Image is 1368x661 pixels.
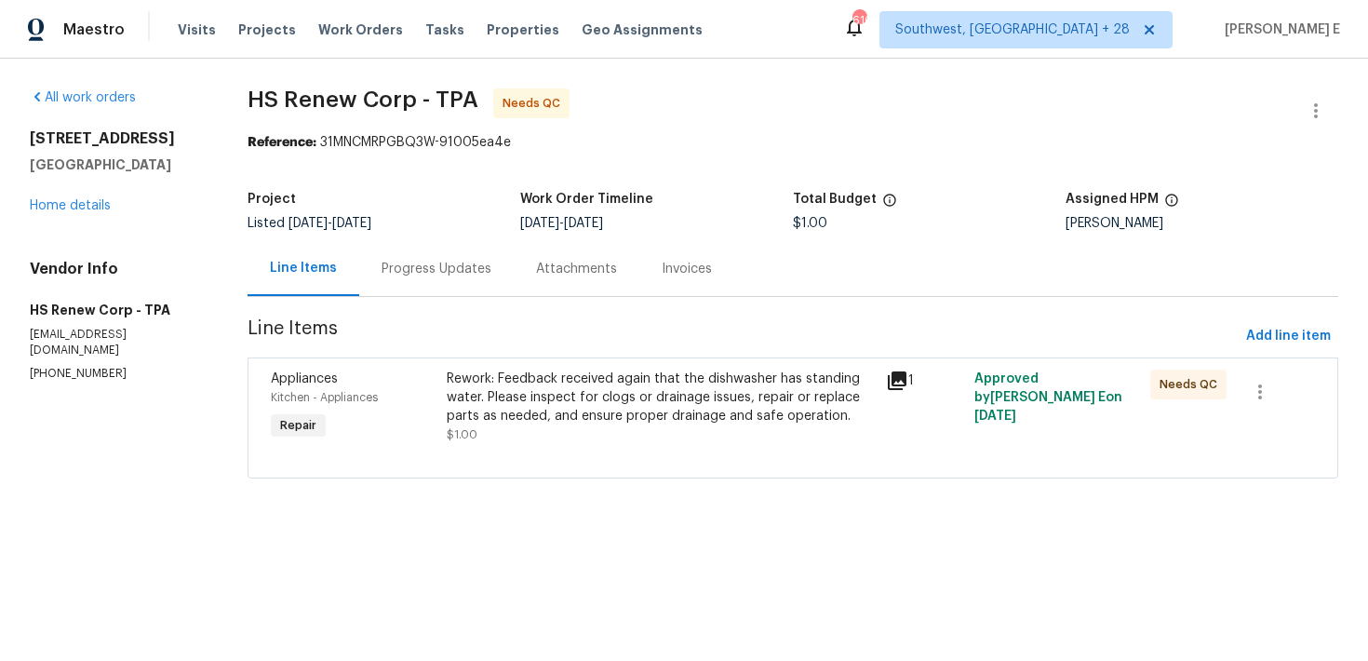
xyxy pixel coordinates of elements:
div: Line Items [270,259,337,277]
span: Geo Assignments [582,20,703,39]
span: Projects [238,20,296,39]
h5: Assigned HPM [1066,193,1159,206]
span: Listed [248,217,371,230]
span: Repair [273,416,324,435]
span: HS Renew Corp - TPA [248,88,478,111]
span: Needs QC [1160,375,1225,394]
div: 31MNCMRPGBQ3W-91005ea4e [248,133,1338,152]
span: The total cost of line items that have been proposed by Opendoor. This sum includes line items th... [882,193,897,217]
button: Add line item [1239,319,1338,354]
div: Attachments [536,260,617,278]
span: $1.00 [447,429,477,440]
span: Tasks [425,23,464,36]
span: [DATE] [564,217,603,230]
span: [DATE] [288,217,328,230]
span: [PERSON_NAME] E [1217,20,1340,39]
b: Reference: [248,136,316,149]
h2: [STREET_ADDRESS] [30,129,203,148]
span: Appliances [271,372,338,385]
span: $1.00 [793,217,827,230]
p: [EMAIL_ADDRESS][DOMAIN_NAME] [30,327,203,358]
h5: Total Budget [793,193,877,206]
div: [PERSON_NAME] [1066,217,1338,230]
p: [PHONE_NUMBER] [30,366,203,382]
div: 1 [886,370,963,392]
span: [DATE] [974,410,1016,423]
span: Needs QC [503,94,568,113]
div: Progress Updates [382,260,491,278]
h5: [GEOGRAPHIC_DATA] [30,155,203,174]
span: - [520,217,603,230]
h5: Work Order Timeline [520,193,653,206]
span: Line Items [248,319,1239,354]
span: Approved by [PERSON_NAME] E on [974,372,1122,423]
span: - [288,217,371,230]
span: Visits [178,20,216,39]
span: Maestro [63,20,125,39]
h5: HS Renew Corp - TPA [30,301,203,319]
span: Properties [487,20,559,39]
span: Add line item [1246,325,1331,348]
span: Southwest, [GEOGRAPHIC_DATA] + 28 [895,20,1130,39]
div: Rework: Feedback received again that the dishwasher has standing water. Please inspect for clogs ... [447,370,876,425]
h5: Project [248,193,296,206]
div: Invoices [662,260,712,278]
span: Work Orders [318,20,403,39]
span: [DATE] [332,217,371,230]
div: 610 [852,11,865,30]
span: Kitchen - Appliances [271,392,378,403]
span: The hpm assigned to this work order. [1164,193,1179,217]
h4: Vendor Info [30,260,203,278]
span: [DATE] [520,217,559,230]
a: Home details [30,199,111,212]
a: All work orders [30,91,136,104]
